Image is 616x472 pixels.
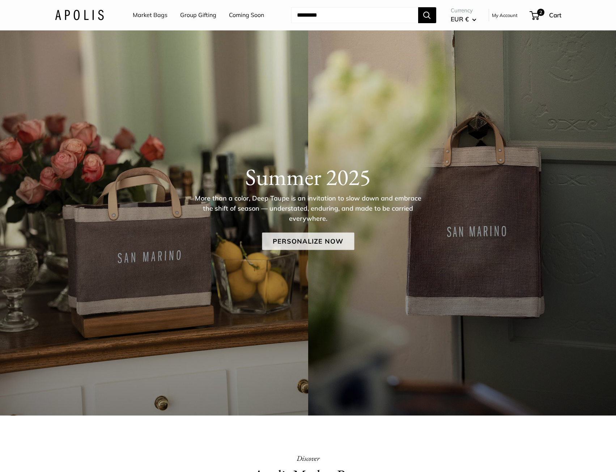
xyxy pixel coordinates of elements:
a: My Account [492,11,518,20]
p: Discover [182,452,435,465]
button: EUR € [451,13,476,25]
p: More than a color, Deep Taupe is an invitation to slow down and embrace the shift of season — und... [191,193,426,223]
img: Apolis [55,10,104,20]
span: 2 [537,9,544,16]
a: Group Gifting [180,10,216,21]
span: Currency [451,5,476,16]
span: EUR € [451,15,469,23]
span: Cart [549,11,561,19]
a: 2 Cart [530,9,561,21]
a: Coming Soon [229,10,264,21]
input: Search... [291,7,418,23]
a: Market Bags [133,10,167,21]
button: Search [418,7,436,23]
a: Personalize Now [262,232,354,250]
h1: Summer 2025 [55,163,561,190]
